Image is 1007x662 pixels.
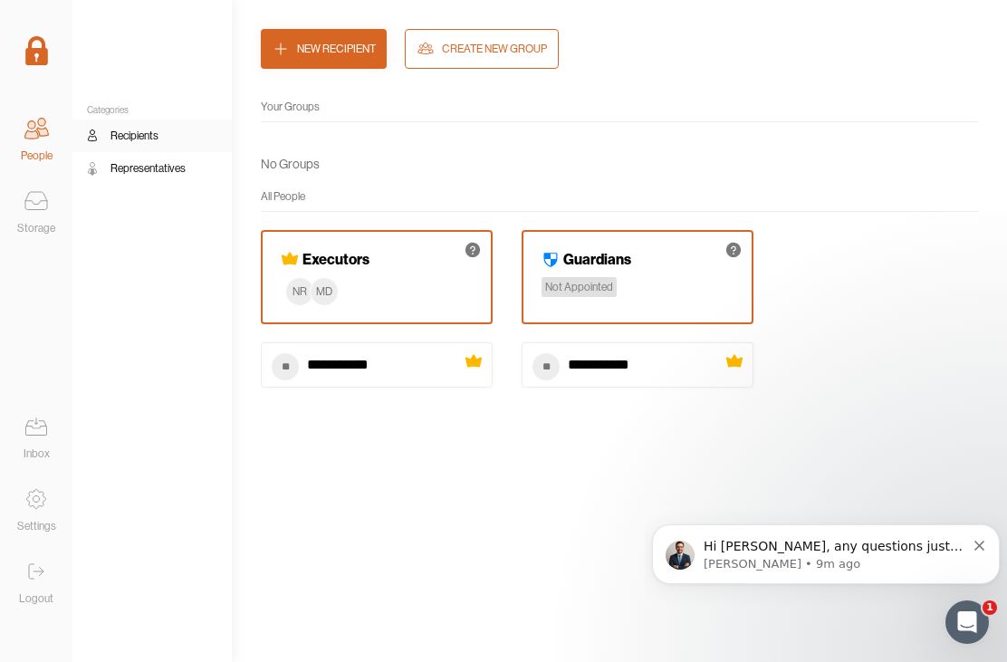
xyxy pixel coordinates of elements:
[297,40,376,58] div: New Recipient
[645,486,1007,613] iframe: Intercom notifications message
[24,445,50,463] div: Inbox
[285,277,314,306] div: NR
[19,590,53,608] div: Logout
[261,98,978,116] div: Your Groups
[405,29,559,69] button: Create New Group
[72,105,232,116] div: Categories
[945,600,989,644] iframe: Intercom live chat
[21,147,53,165] div: People
[261,29,387,69] button: New Recipient
[542,277,617,297] div: Not Appointed
[310,277,339,306] div: MD
[442,40,547,58] div: Create New Group
[17,517,56,535] div: Settings
[261,187,978,206] div: All People
[110,159,186,177] div: Representatives
[302,250,369,268] h4: Executors
[983,600,997,615] span: 1
[261,151,320,177] div: No Groups
[17,219,55,237] div: Storage
[72,152,232,185] a: Representatives
[72,120,232,152] a: Recipients
[110,127,158,145] div: Recipients
[563,250,631,268] h4: Guardians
